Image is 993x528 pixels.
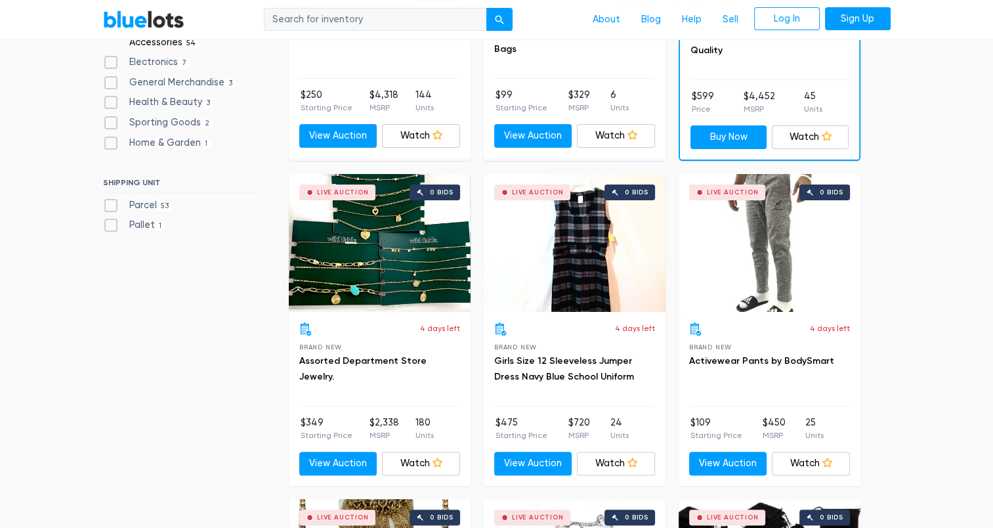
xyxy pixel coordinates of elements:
[289,174,471,312] a: Live Auction 0 bids
[103,10,184,29] a: BlueLots
[430,189,454,196] div: 0 bids
[692,89,714,116] li: $599
[201,139,212,149] span: 1
[615,322,655,334] p: 4 days left
[178,58,191,69] span: 7
[712,7,749,32] a: Sell
[568,416,589,442] li: $720
[496,88,547,114] li: $99
[103,55,191,70] label: Electronics
[496,416,547,442] li: $475
[370,88,398,114] li: $4,318
[689,343,732,351] span: Brand New
[762,416,785,442] li: $450
[625,189,648,196] div: 0 bids
[689,452,767,475] a: View Auction
[804,103,822,115] p: Units
[692,103,714,115] p: Price
[415,88,434,114] li: 144
[202,99,215,109] span: 3
[496,429,547,441] p: Starting Price
[157,201,173,211] span: 53
[369,416,398,442] li: $2,338
[582,7,631,32] a: About
[494,343,537,351] span: Brand New
[679,174,860,312] a: Live Auction 0 bids
[568,88,589,114] li: $329
[301,416,352,442] li: $349
[264,8,487,32] input: Search for inventory
[805,416,824,442] li: 25
[299,124,377,148] a: View Auction
[317,189,369,196] div: Live Auction
[825,7,891,31] a: Sign Up
[671,7,712,32] a: Help
[610,416,629,442] li: 24
[743,89,774,116] li: $4,452
[103,198,173,213] label: Parcel
[103,218,166,232] label: Pallet
[317,514,369,521] div: Live Auction
[299,343,342,351] span: Brand New
[103,136,212,150] label: Home & Garden
[415,416,434,442] li: 180
[369,429,398,441] p: MSRP
[820,189,843,196] div: 0 bids
[382,452,460,475] a: Watch
[625,514,648,521] div: 0 bids
[512,189,564,196] div: Live Auction
[568,102,589,114] p: MSRP
[762,429,785,441] p: MSRP
[743,103,774,115] p: MSRP
[370,102,398,114] p: MSRP
[568,429,589,441] p: MSRP
[494,452,572,475] a: View Auction
[301,88,352,114] li: $250
[484,174,666,312] a: Live Auction 0 bids
[610,88,629,114] li: 6
[415,429,434,441] p: Units
[299,355,427,382] a: Assorted Department Store Jewelry.
[690,416,742,442] li: $109
[299,452,377,475] a: View Auction
[610,429,629,441] p: Units
[301,102,352,114] p: Starting Price
[805,429,824,441] p: Units
[103,76,237,90] label: General Merchandise
[631,7,671,32] a: Blog
[155,221,166,232] span: 1
[182,38,200,49] span: 54
[804,89,822,116] li: 45
[103,95,215,110] label: Health & Beauty
[820,514,843,521] div: 0 bids
[415,102,434,114] p: Units
[690,429,742,441] p: Starting Price
[103,178,260,192] h6: SHIPPING UNIT
[496,102,547,114] p: Starting Price
[690,125,767,149] a: Buy Now
[382,124,460,148] a: Watch
[707,514,759,521] div: Live Auction
[610,102,629,114] p: Units
[494,124,572,148] a: View Auction
[754,7,820,31] a: Log In
[810,322,850,334] p: 4 days left
[224,78,237,89] span: 3
[420,322,460,334] p: 4 days left
[201,118,214,129] span: 2
[772,452,850,475] a: Watch
[494,355,634,382] a: Girls Size 12 Sleeveless Jumper Dress Navy Blue School Uniform
[689,355,834,366] a: Activewear Pants by BodySmart
[772,125,849,149] a: Watch
[707,189,759,196] div: Live Auction
[430,514,454,521] div: 0 bids
[577,124,655,148] a: Watch
[512,514,564,521] div: Live Auction
[301,429,352,441] p: Starting Price
[103,116,214,130] label: Sporting Goods
[577,452,655,475] a: Watch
